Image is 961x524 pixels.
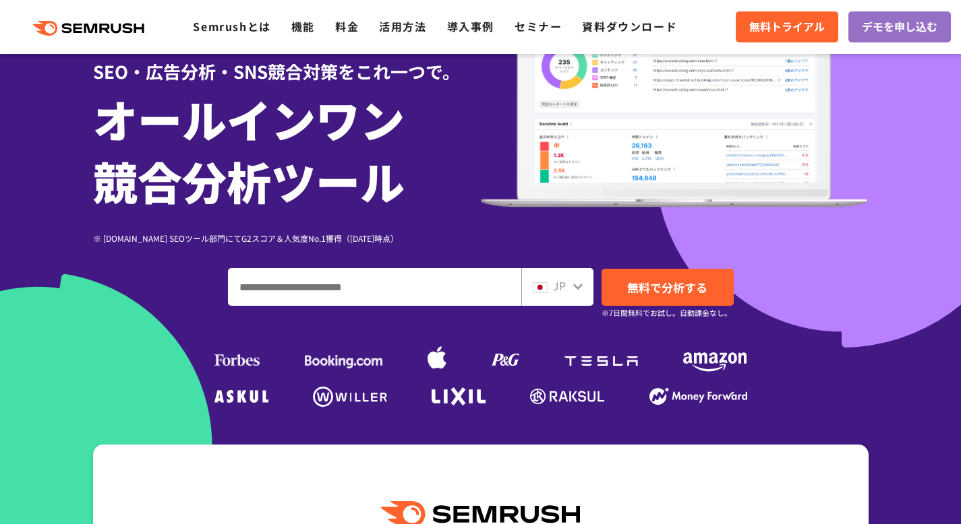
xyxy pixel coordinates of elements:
[93,88,481,211] h1: オールインワン 競合分析ツール
[749,18,825,36] span: 無料トライアル
[291,18,315,34] a: 機能
[335,18,359,34] a: 料金
[553,277,566,294] span: JP
[193,18,270,34] a: Semrushとは
[848,11,951,42] a: デモを申し込む
[515,18,562,34] a: セミナー
[582,18,677,34] a: 資料ダウンロード
[862,18,937,36] span: デモを申し込む
[229,269,521,305] input: ドメイン、キーワードまたはURLを入力してください
[602,306,732,319] small: ※7日間無料でお試し。自動課金なし。
[379,18,426,34] a: 活用方法
[93,38,481,84] div: SEO・広告分析・SNS競合対策をこれ一つで。
[93,232,481,244] div: ※ [DOMAIN_NAME] SEOツール部門にてG2スコア＆人気度No.1獲得（[DATE]時点）
[736,11,838,42] a: 無料トライアル
[602,269,734,306] a: 無料で分析する
[627,279,707,296] span: 無料で分析する
[447,18,494,34] a: 導入事例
